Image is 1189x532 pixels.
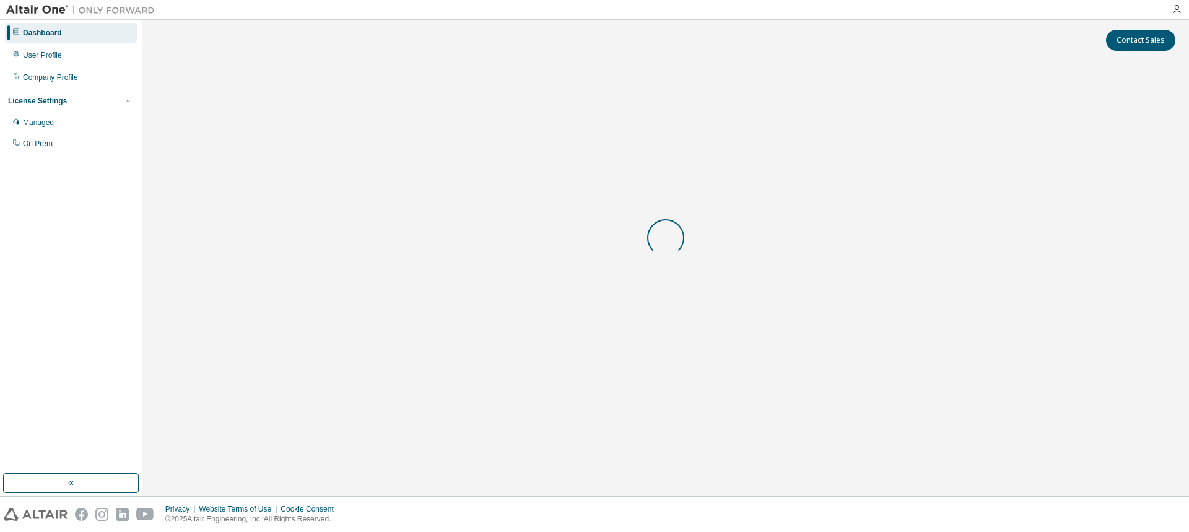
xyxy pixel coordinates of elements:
[23,139,53,149] div: On Prem
[199,504,281,514] div: Website Terms of Use
[1106,30,1175,51] button: Contact Sales
[165,514,341,525] p: © 2025 Altair Engineering, Inc. All Rights Reserved.
[23,72,78,82] div: Company Profile
[6,4,161,16] img: Altair One
[95,508,108,521] img: instagram.svg
[281,504,341,514] div: Cookie Consent
[116,508,129,521] img: linkedin.svg
[23,118,54,128] div: Managed
[23,28,62,38] div: Dashboard
[4,508,68,521] img: altair_logo.svg
[165,504,199,514] div: Privacy
[23,50,62,60] div: User Profile
[136,508,154,521] img: youtube.svg
[8,96,67,106] div: License Settings
[75,508,88,521] img: facebook.svg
